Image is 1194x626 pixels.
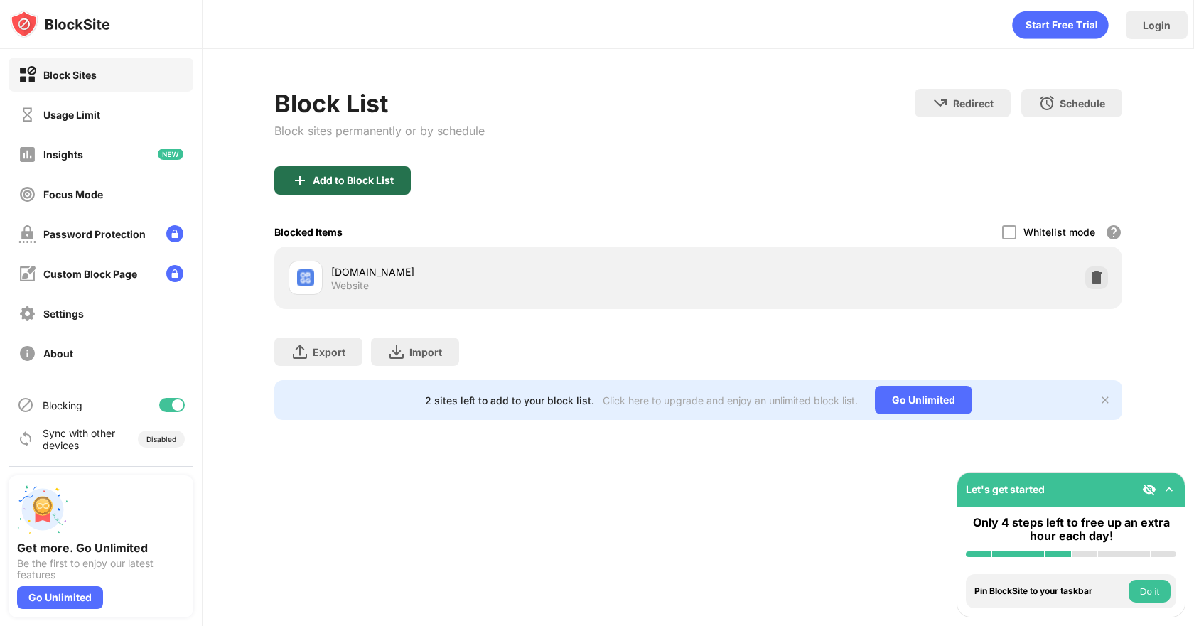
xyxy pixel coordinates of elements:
[43,188,103,200] div: Focus Mode
[313,175,394,186] div: Add to Block List
[274,124,485,138] div: Block sites permanently or by schedule
[10,10,110,38] img: logo-blocksite.svg
[17,558,185,581] div: Be the first to enjoy our latest features
[1162,482,1176,497] img: omni-setup-toggle.svg
[43,149,83,161] div: Insights
[18,185,36,203] img: focus-off.svg
[1012,11,1109,39] div: animation
[146,435,176,443] div: Disabled
[1060,97,1105,109] div: Schedule
[17,541,185,555] div: Get more. Go Unlimited
[17,484,68,535] img: push-unlimited.svg
[158,149,183,160] img: new-icon.svg
[274,89,485,118] div: Block List
[1143,19,1171,31] div: Login
[953,97,994,109] div: Redirect
[43,308,84,320] div: Settings
[18,225,36,243] img: password-protection-off.svg
[43,347,73,360] div: About
[409,346,442,358] div: Import
[18,345,36,362] img: about-off.svg
[43,69,97,81] div: Block Sites
[43,109,100,121] div: Usage Limit
[17,586,103,609] div: Go Unlimited
[966,516,1176,543] div: Only 4 steps left to free up an extra hour each day!
[18,106,36,124] img: time-usage-off.svg
[1129,580,1171,603] button: Do it
[18,66,36,84] img: block-on.svg
[166,265,183,282] img: lock-menu.svg
[331,279,369,292] div: Website
[603,394,858,406] div: Click here to upgrade and enjoy an unlimited block list.
[1142,482,1156,497] img: eye-not-visible.svg
[331,264,699,279] div: [DOMAIN_NAME]
[17,396,34,414] img: blocking-icon.svg
[43,268,137,280] div: Custom Block Page
[274,226,343,238] div: Blocked Items
[43,228,146,240] div: Password Protection
[425,394,594,406] div: 2 sites left to add to your block list.
[974,586,1125,596] div: Pin BlockSite to your taskbar
[43,399,82,411] div: Blocking
[166,225,183,242] img: lock-menu.svg
[18,265,36,283] img: customize-block-page-off.svg
[297,269,314,286] img: favicons
[1023,226,1095,238] div: Whitelist mode
[18,146,36,163] img: insights-off.svg
[875,386,972,414] div: Go Unlimited
[1099,394,1111,406] img: x-button.svg
[17,431,34,448] img: sync-icon.svg
[966,483,1045,495] div: Let's get started
[313,346,345,358] div: Export
[43,427,116,451] div: Sync with other devices
[18,305,36,323] img: settings-off.svg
